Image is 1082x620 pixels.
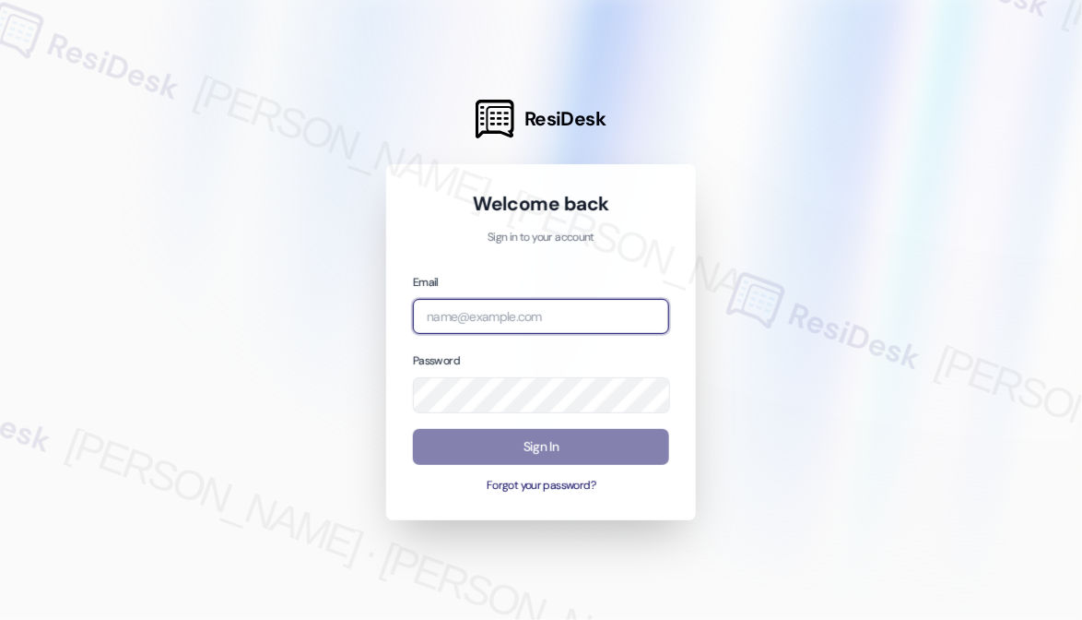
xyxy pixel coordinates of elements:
[413,429,669,465] button: Sign In
[524,106,606,132] span: ResiDesk
[413,230,669,246] p: Sign in to your account
[413,299,669,335] input: name@example.com
[413,191,669,217] h1: Welcome back
[413,478,669,495] button: Forgot your password?
[476,100,514,138] img: ResiDesk Logo
[413,353,460,368] label: Password
[413,275,439,290] label: Email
